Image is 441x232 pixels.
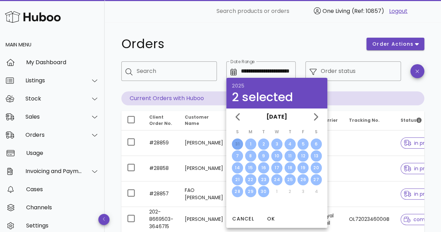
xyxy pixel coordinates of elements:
div: Sales [25,113,82,120]
button: 13 [311,150,322,162]
div: 18 [284,165,296,171]
button: 15 [245,162,256,173]
div: 28 [232,188,243,195]
span: One Living [322,7,350,15]
th: Carrier [315,111,343,130]
div: 23 [258,177,269,183]
div: 12 [297,153,309,159]
div: 19 [297,165,309,171]
button: 6 [311,139,322,150]
span: Status [401,117,421,123]
div: 17 [271,165,282,171]
img: Huboo Logo [5,9,61,24]
span: in progress [404,166,441,171]
div: Settings [26,222,99,229]
button: 27 [311,174,322,185]
span: in progress [404,192,441,196]
div: 2025 [232,83,322,88]
button: 29 [245,186,256,197]
p: Current Orders with Huboo [121,91,424,105]
th: W [271,126,283,138]
button: 22 [245,174,256,185]
div: 25 [284,177,296,183]
th: T [284,126,296,138]
button: 11 [284,150,296,162]
td: [PERSON_NAME] [179,156,229,181]
button: Next month [309,111,322,123]
button: 8 [245,150,256,162]
div: Cases [26,186,99,193]
td: #28859 [144,130,179,156]
div: 7 [232,153,243,159]
button: 7 [232,150,243,162]
div: 3 [271,141,282,147]
div: 27 [311,177,322,183]
button: [DATE] [264,110,290,124]
div: 24 [271,177,282,183]
div: Channels [26,204,99,211]
th: S [310,126,322,138]
button: Previous month [232,111,244,123]
td: #28857 [144,181,179,207]
span: Cancel [232,215,254,223]
div: 4 [284,141,296,147]
div: 15 [245,165,256,171]
button: 10 [271,150,282,162]
div: 16 [258,165,269,171]
div: 22 [245,177,256,183]
th: S [231,126,244,138]
button: 4 [284,139,296,150]
button: 19 [297,162,309,173]
div: 2 [258,141,269,147]
a: Logout [389,7,408,15]
th: F [297,126,310,138]
button: 30 [258,186,269,197]
button: 14 [232,162,243,173]
button: 28 [232,186,243,197]
th: M [244,126,257,138]
label: Date Range [230,59,255,65]
div: Invoicing and Payments [25,168,82,174]
div: 29 [245,188,256,195]
div: 10 [271,153,282,159]
button: 25 [284,174,296,185]
div: 6 [311,141,322,147]
div: 20 [311,165,322,171]
th: T [257,126,270,138]
span: in progress [404,141,441,145]
button: 23 [258,174,269,185]
div: 21 [232,177,243,183]
button: order actions [366,38,424,50]
span: order actions [372,40,414,48]
span: OK [263,215,279,223]
button: 12 [297,150,309,162]
button: 1 [245,139,256,150]
div: 14 [232,165,243,171]
button: 26 [297,174,309,185]
span: Tracking No. [349,117,380,123]
div: 5 [297,141,309,147]
div: 13 [311,153,322,159]
button: 3 [271,139,282,150]
div: My Dashboard [26,59,99,66]
div: 2 selected [232,91,322,103]
button: 24 [271,174,282,185]
div: Listings [25,77,82,84]
td: FAO [PERSON_NAME] [179,181,229,207]
th: Client Order No. [144,111,179,130]
button: 17 [271,162,282,173]
div: Orders [25,132,82,138]
button: 18 [284,162,296,173]
span: Carrier [321,117,338,123]
td: #28858 [144,156,179,181]
button: OK [260,212,282,225]
button: Cancel [229,212,257,225]
div: 8 [245,153,256,159]
span: complete [404,217,438,222]
div: 11 [284,153,296,159]
button: 20 [311,162,322,173]
button: 9 [258,150,269,162]
th: Customer Name [179,111,229,130]
th: Tracking No. [343,111,395,130]
div: Usage [26,150,99,156]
